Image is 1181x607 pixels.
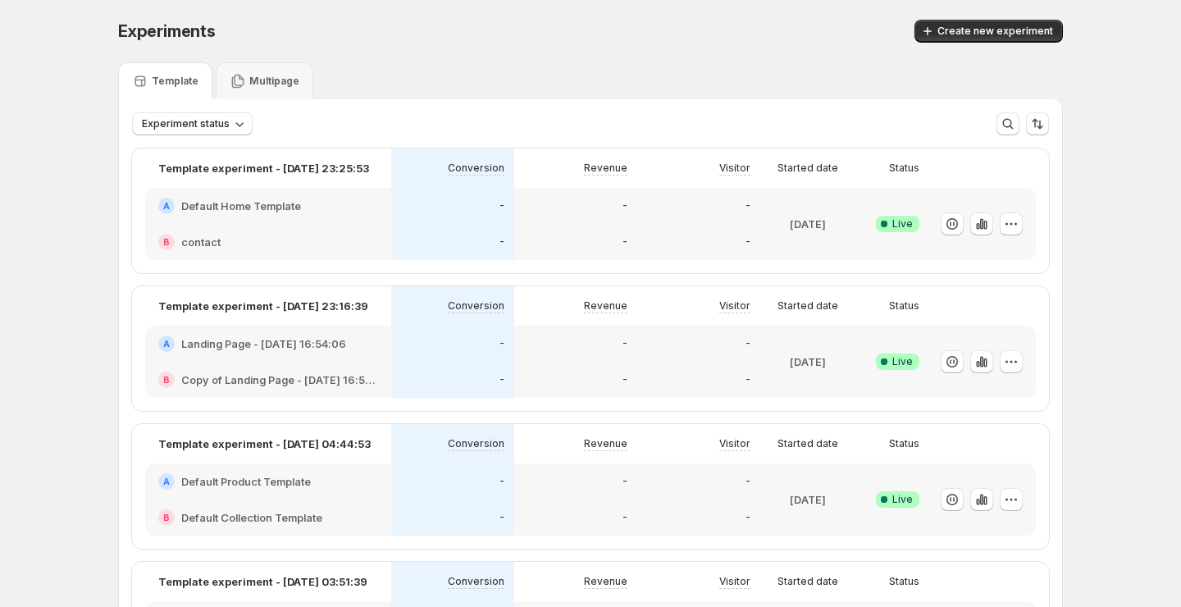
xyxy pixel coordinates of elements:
[448,299,504,313] p: Conversion
[499,373,504,386] p: -
[622,199,627,212] p: -
[499,337,504,350] p: -
[584,575,627,588] p: Revenue
[181,234,221,250] h2: contact
[499,511,504,524] p: -
[163,201,170,211] h2: A
[584,162,627,175] p: Revenue
[790,491,826,508] p: [DATE]
[777,162,838,175] p: Started date
[181,509,322,526] h2: Default Collection Template
[719,299,750,313] p: Visitor
[142,117,230,130] span: Experiment status
[181,335,346,352] h2: Landing Page - [DATE] 16:54:06
[152,75,198,88] p: Template
[790,216,826,232] p: [DATE]
[158,436,371,452] p: Template experiment - [DATE] 04:44:53
[746,475,750,488] p: -
[914,20,1063,43] button: Create new experiment
[163,513,170,523] h2: B
[249,75,299,88] p: Multipage
[499,235,504,249] p: -
[163,237,170,247] h2: B
[622,511,627,524] p: -
[584,299,627,313] p: Revenue
[499,199,504,212] p: -
[719,437,750,450] p: Visitor
[746,511,750,524] p: -
[746,199,750,212] p: -
[499,475,504,488] p: -
[181,473,311,490] h2: Default Product Template
[448,162,504,175] p: Conversion
[892,355,913,368] span: Live
[158,298,368,314] p: Template experiment - [DATE] 23:16:39
[777,575,838,588] p: Started date
[746,235,750,249] p: -
[777,437,838,450] p: Started date
[892,217,913,230] span: Live
[719,162,750,175] p: Visitor
[181,198,301,214] h2: Default Home Template
[181,372,378,388] h2: Copy of Landing Page - [DATE] 16:54:06
[158,160,369,176] p: Template experiment - [DATE] 23:25:53
[132,112,253,135] button: Experiment status
[584,437,627,450] p: Revenue
[448,575,504,588] p: Conversion
[889,575,919,588] p: Status
[746,337,750,350] p: -
[889,162,919,175] p: Status
[622,373,627,386] p: -
[158,573,367,590] p: Template experiment - [DATE] 03:51:39
[777,299,838,313] p: Started date
[622,235,627,249] p: -
[163,375,170,385] h2: B
[448,437,504,450] p: Conversion
[719,575,750,588] p: Visitor
[937,25,1053,38] span: Create new experiment
[163,477,170,486] h2: A
[1026,112,1049,135] button: Sort the results
[746,373,750,386] p: -
[163,339,170,349] h2: A
[622,475,627,488] p: -
[892,493,913,506] span: Live
[790,354,826,370] p: [DATE]
[889,299,919,313] p: Status
[118,21,216,41] span: Experiments
[889,437,919,450] p: Status
[622,337,627,350] p: -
